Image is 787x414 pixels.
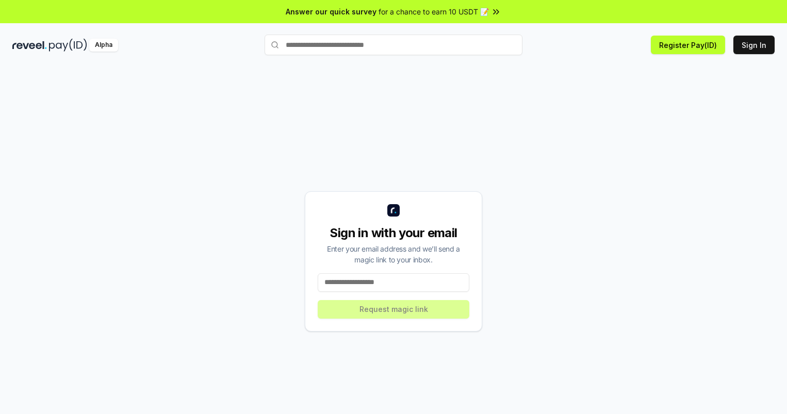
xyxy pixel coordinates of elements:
button: Register Pay(ID) [651,36,725,54]
img: pay_id [49,39,87,52]
div: Alpha [89,39,118,52]
img: logo_small [387,204,400,217]
button: Sign In [733,36,775,54]
img: reveel_dark [12,39,47,52]
div: Enter your email address and we’ll send a magic link to your inbox. [318,243,469,265]
div: Sign in with your email [318,225,469,241]
span: for a chance to earn 10 USDT 📝 [379,6,489,17]
span: Answer our quick survey [286,6,376,17]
